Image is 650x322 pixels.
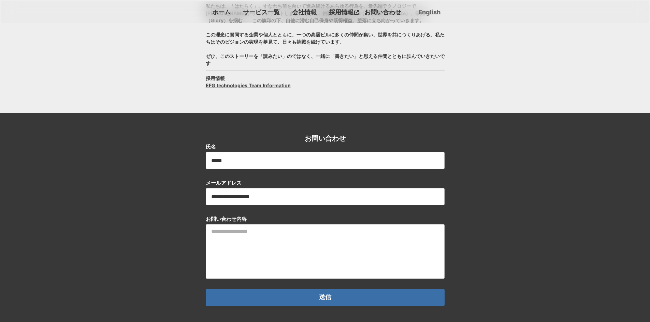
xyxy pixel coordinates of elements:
p: 氏名 [206,143,216,150]
h2: お問い合わせ [305,134,346,143]
p: 送信 [319,294,331,301]
a: ホーム [210,6,233,18]
h3: 採用情報 [206,75,225,82]
a: EFG technologies Team Information [206,82,291,89]
a: English [418,8,440,16]
p: お問い合わせ内容 [206,215,247,223]
p: 採用情報 [326,6,354,18]
button: 送信 [206,289,445,306]
p: メールアドレス [206,179,242,186]
a: 会社情報 [289,6,319,18]
a: サービス一覧 [240,6,283,18]
a: 採用情報 [326,6,362,18]
a: お問い合わせ [362,6,404,18]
